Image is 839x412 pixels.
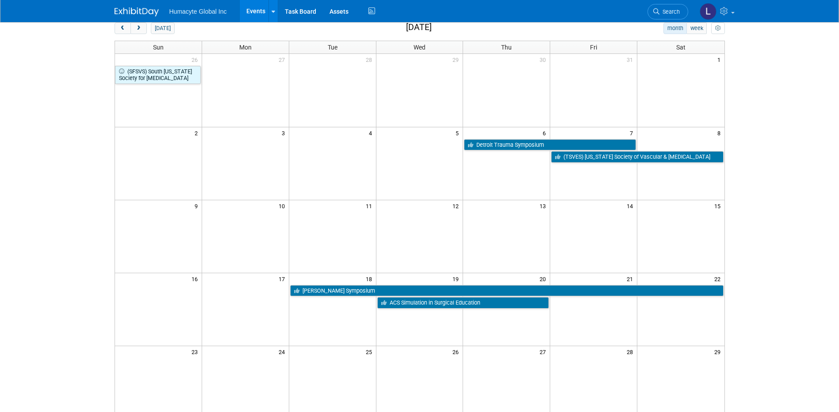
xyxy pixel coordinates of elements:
[663,23,687,34] button: month
[713,346,724,357] span: 29
[194,200,202,211] span: 9
[365,346,376,357] span: 25
[365,273,376,284] span: 18
[700,3,716,20] img: Linda Hamilton
[278,54,289,65] span: 27
[278,273,289,284] span: 17
[629,127,637,138] span: 7
[626,346,637,357] span: 28
[542,127,550,138] span: 6
[686,23,707,34] button: week
[368,127,376,138] span: 4
[278,200,289,211] span: 10
[365,200,376,211] span: 11
[452,200,463,211] span: 12
[153,44,164,51] span: Sun
[715,26,721,31] i: Personalize Calendar
[452,346,463,357] span: 26
[115,23,131,34] button: prev
[406,23,432,32] h2: [DATE]
[115,8,159,16] img: ExhibitDay
[551,151,723,163] a: (TSVES) [US_STATE] Society of Vascular & [MEDICAL_DATA]
[713,273,724,284] span: 22
[191,54,202,65] span: 26
[539,346,550,357] span: 27
[539,273,550,284] span: 20
[191,273,202,284] span: 16
[590,44,597,51] span: Fri
[414,44,425,51] span: Wed
[716,54,724,65] span: 1
[676,44,686,51] span: Sat
[716,127,724,138] span: 8
[626,54,637,65] span: 31
[194,127,202,138] span: 2
[278,346,289,357] span: 24
[365,54,376,65] span: 28
[191,346,202,357] span: 23
[539,54,550,65] span: 30
[626,200,637,211] span: 14
[626,273,637,284] span: 21
[659,8,680,15] span: Search
[239,44,252,51] span: Mon
[539,200,550,211] span: 13
[281,127,289,138] span: 3
[130,23,147,34] button: next
[711,23,724,34] button: myCustomButton
[713,200,724,211] span: 15
[464,139,636,151] a: Detroit Trauma Symposium
[452,273,463,284] span: 19
[328,44,337,51] span: Tue
[151,23,174,34] button: [DATE]
[377,297,549,309] a: ACS Simulation in Surgical Education
[290,285,724,297] a: [PERSON_NAME] Symposium
[115,66,201,84] a: (SFSVS) South [US_STATE] Society for [MEDICAL_DATA]
[647,4,688,19] a: Search
[501,44,512,51] span: Thu
[169,8,227,15] span: Humacyte Global Inc
[452,54,463,65] span: 29
[455,127,463,138] span: 5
